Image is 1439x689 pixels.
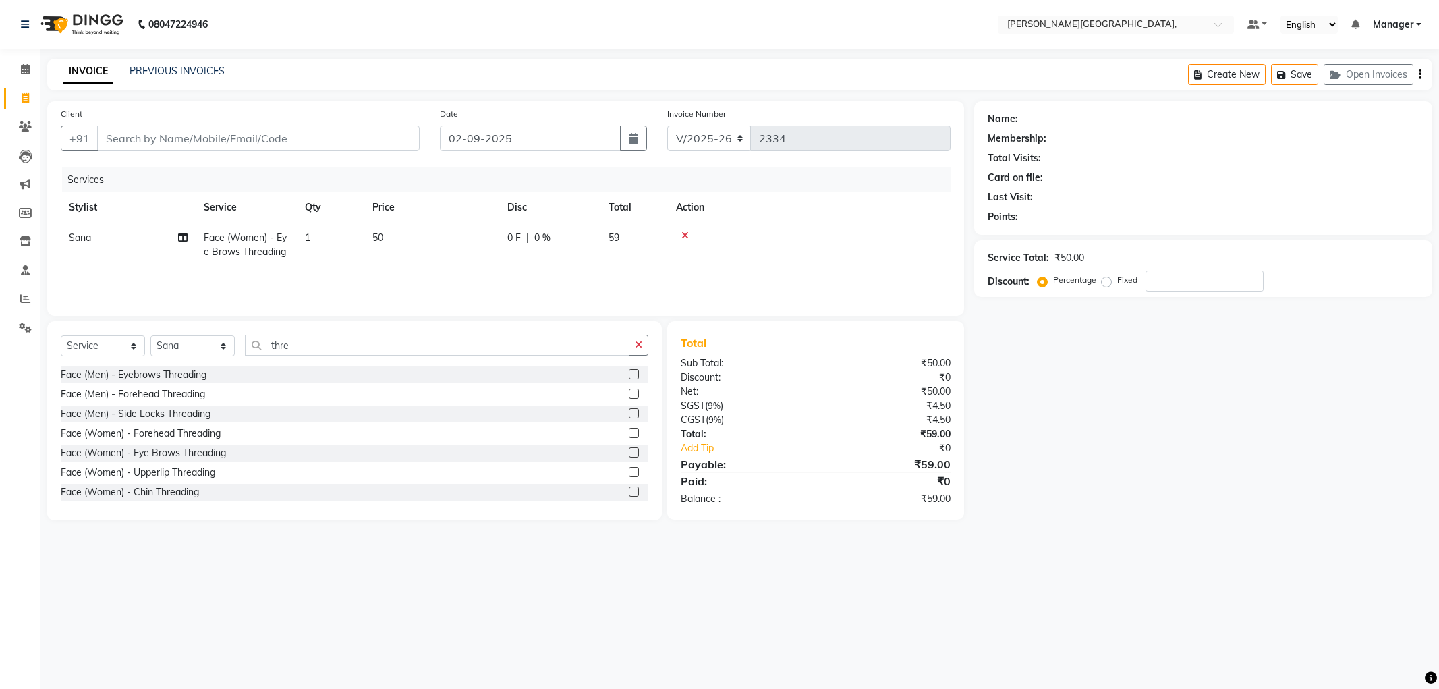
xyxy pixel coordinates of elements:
[816,413,961,427] div: ₹4.50
[499,192,600,223] th: Disc
[1188,64,1266,85] button: Create New
[988,151,1041,165] div: Total Visits:
[61,485,199,499] div: Face (Women) - Chin Threading
[988,112,1018,126] div: Name:
[708,400,721,411] span: 9%
[708,414,721,425] span: 9%
[61,126,98,151] button: +91
[61,407,210,421] div: Face (Men) - Side Locks Threading
[988,190,1033,204] div: Last Visit:
[671,427,816,441] div: Total:
[34,5,127,43] img: logo
[681,336,712,350] span: Total
[988,171,1043,185] div: Card on file:
[61,192,196,223] th: Stylist
[671,399,816,413] div: ( )
[1117,274,1137,286] label: Fixed
[1054,251,1084,265] div: ₹50.00
[130,65,225,77] a: PREVIOUS INVOICES
[440,108,458,120] label: Date
[61,387,205,402] div: Face (Men) - Forehead Threading
[534,231,551,245] span: 0 %
[97,126,420,151] input: Search by Name/Mobile/Email/Code
[61,466,215,480] div: Face (Women) - Upperlip Threading
[668,192,951,223] th: Action
[148,5,208,43] b: 08047224946
[372,231,383,244] span: 50
[671,473,816,489] div: Paid:
[609,231,619,244] span: 59
[245,335,629,356] input: Search or Scan
[816,385,961,399] div: ₹50.00
[1324,64,1413,85] button: Open Invoices
[816,399,961,413] div: ₹4.50
[816,427,961,441] div: ₹59.00
[816,473,961,489] div: ₹0
[61,108,82,120] label: Client
[816,492,961,506] div: ₹59.00
[1373,18,1413,32] span: Manager
[840,441,961,456] div: ₹0
[816,370,961,385] div: ₹0
[1271,64,1318,85] button: Save
[681,414,706,426] span: CGST
[62,167,961,192] div: Services
[671,370,816,385] div: Discount:
[305,231,310,244] span: 1
[61,368,206,382] div: Face (Men) - Eyebrows Threading
[61,426,221,441] div: Face (Women) - Forehead Threading
[816,356,961,370] div: ₹50.00
[671,385,816,399] div: Net:
[297,192,364,223] th: Qty
[988,251,1049,265] div: Service Total:
[671,456,816,472] div: Payable:
[681,399,705,412] span: SGST
[61,446,226,460] div: Face (Women) - Eye Brows Threading
[988,132,1046,146] div: Membership:
[671,413,816,427] div: ( )
[667,108,726,120] label: Invoice Number
[600,192,668,223] th: Total
[671,356,816,370] div: Sub Total:
[196,192,297,223] th: Service
[816,456,961,472] div: ₹59.00
[526,231,529,245] span: |
[1053,274,1096,286] label: Percentage
[988,210,1018,224] div: Points:
[507,231,521,245] span: 0 F
[69,231,91,244] span: Sana
[671,441,840,456] a: Add Tip
[671,492,816,506] div: Balance :
[63,59,113,84] a: INVOICE
[364,192,499,223] th: Price
[204,231,287,258] span: Face (Women) - Eye Brows Threading
[988,275,1029,289] div: Discount:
